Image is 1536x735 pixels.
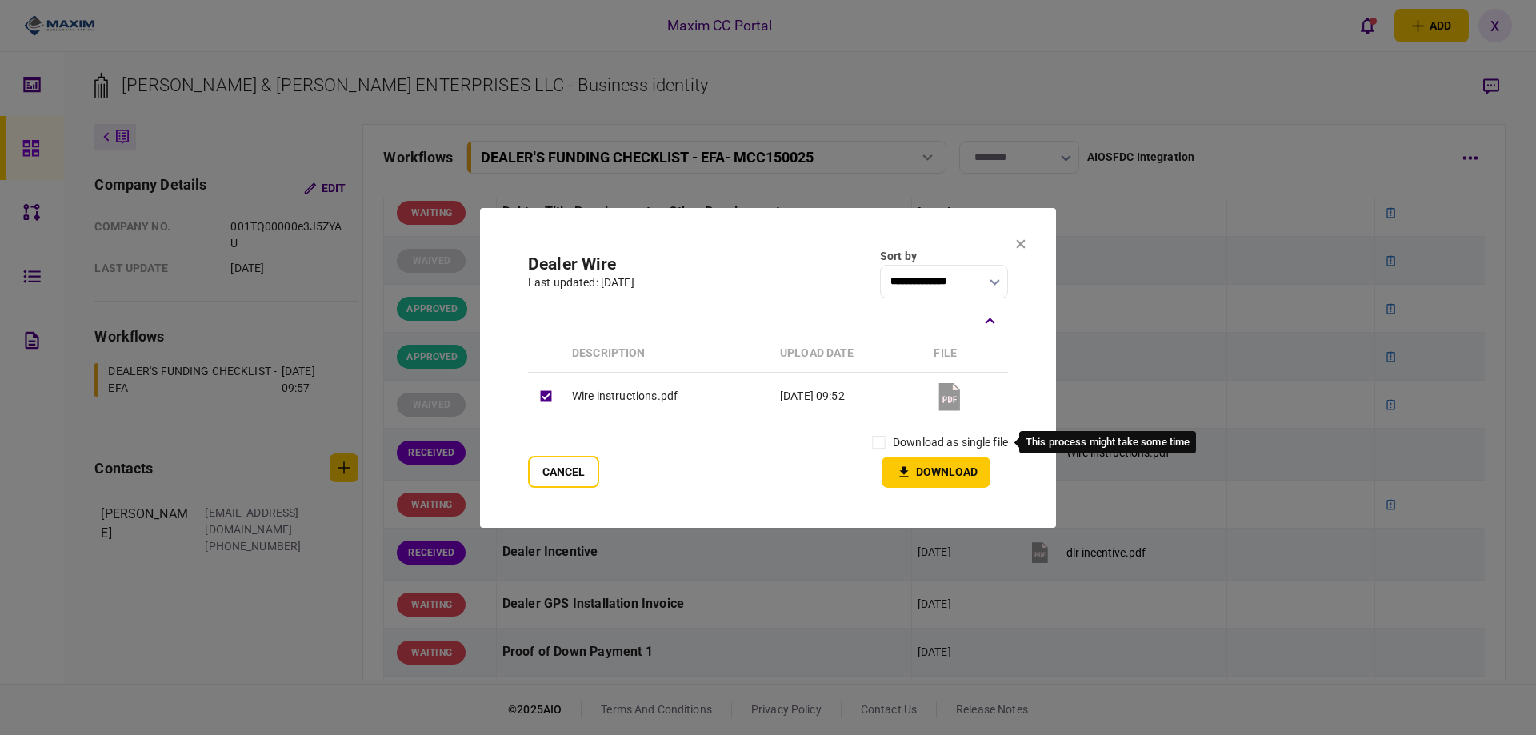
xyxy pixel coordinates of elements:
th: Description [564,335,772,373]
td: Wire instructions.pdf [564,372,772,421]
td: [DATE] 09:52 [772,372,926,421]
button: Download [882,457,990,488]
label: download as single file [893,434,1008,451]
div: last updated: [DATE] [528,274,634,291]
button: Cancel [528,456,599,488]
div: Sort by [880,248,1008,265]
th: upload date [772,335,926,373]
h2: Dealer Wire [528,254,634,274]
th: file [926,335,1008,373]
